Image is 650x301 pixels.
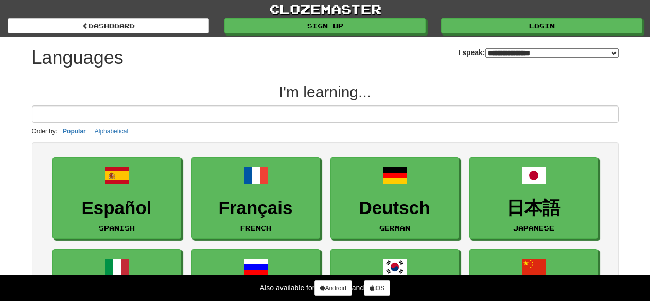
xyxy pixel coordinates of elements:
a: iOS [364,280,390,296]
a: dashboard [8,18,209,33]
button: Popular [60,126,89,137]
small: Order by: [32,128,58,135]
h3: Deutsch [336,198,453,218]
h3: 日本語 [475,198,592,218]
h1: Languages [32,47,124,68]
h3: Español [58,198,175,218]
small: French [240,224,271,232]
label: I speak: [458,47,618,58]
h3: Français [197,198,314,218]
a: EspañolSpanish [52,157,181,239]
a: Login [441,18,642,33]
button: Alphabetical [92,126,131,137]
a: 日本語Japanese [469,157,598,239]
small: German [379,224,410,232]
a: Android [314,280,352,296]
select: I speak: [485,48,619,58]
a: DeutschGerman [330,157,459,239]
a: FrançaisFrench [191,157,320,239]
h2: I'm learning... [32,83,619,100]
a: Sign up [224,18,426,33]
small: Spanish [99,224,135,232]
small: Japanese [513,224,554,232]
